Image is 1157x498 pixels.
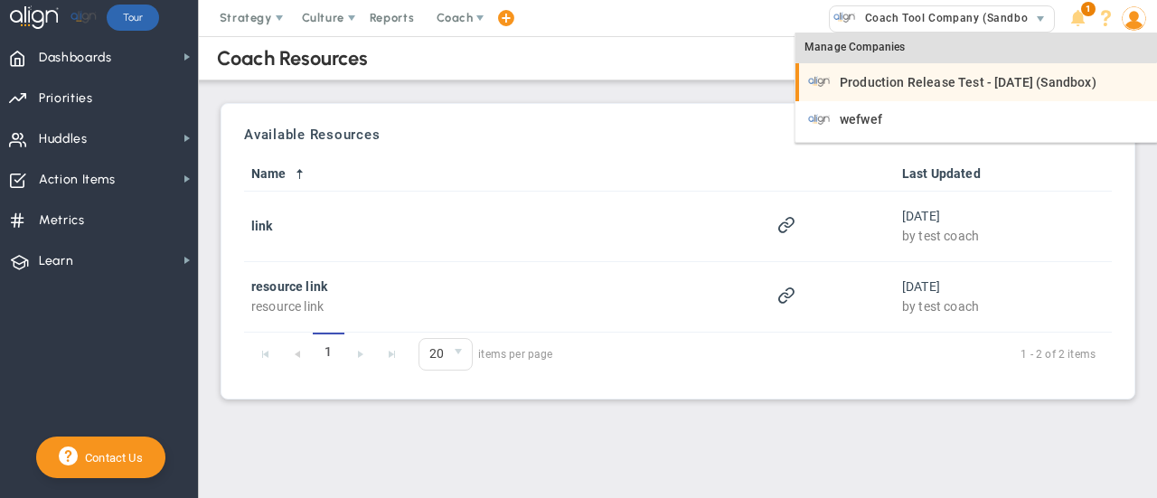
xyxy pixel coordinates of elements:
[220,11,272,24] span: Strategy
[419,338,553,371] span: items per page
[217,46,368,70] div: Coach Resources
[808,70,831,93] img: 33466.Company.photo
[777,286,795,303] span: Open Link
[39,202,85,240] span: Metrics
[419,339,446,370] span: 20
[833,6,856,29] img: 33476.Company.photo
[902,206,1105,247] div: [DATE]
[902,229,979,243] span: by test coach
[39,242,73,280] span: Learn
[251,166,671,181] a: Name
[251,299,324,314] span: resource link
[902,166,1105,181] a: Last Updated
[1122,6,1146,31] img: 4426.Person.photo
[39,39,112,77] span: Dashboards
[902,277,1105,317] div: [DATE]
[840,113,882,126] span: wefwef
[251,219,273,233] strong: link
[313,333,344,371] span: 1
[39,120,88,158] span: Huddles
[575,343,1096,365] span: 1 - 2 of 2 items
[808,108,831,131] img: 673.Company.photo
[856,6,1038,30] span: Coach Tool Company (Sandbox)
[39,161,116,199] span: Action Items
[419,338,473,371] span: 0
[39,80,93,117] span: Priorities
[251,279,327,294] strong: resource link
[1081,2,1096,16] span: 1
[437,11,473,24] span: Coach
[78,451,143,465] span: Contact Us
[795,33,1157,63] div: Manage Companies
[902,299,979,314] span: by test coach
[302,11,344,24] span: Culture
[777,215,795,232] span: Open Link
[840,76,1096,89] span: Production Release Test - [DATE] (Sandbox)
[1028,6,1054,32] span: select
[244,127,380,143] h3: Available Resources
[446,339,472,370] span: select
